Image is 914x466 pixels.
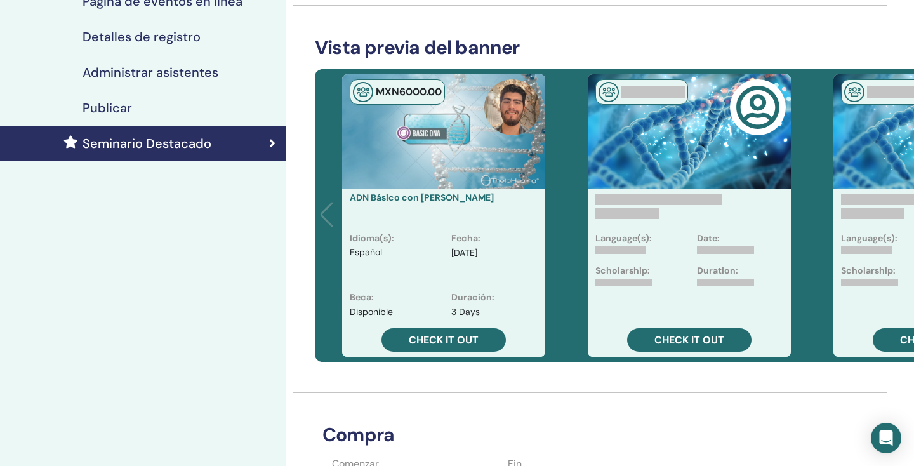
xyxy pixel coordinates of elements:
[350,232,394,245] p: Idioma(s) :
[83,65,218,80] h4: Administrar asistentes
[83,29,201,44] h4: Detalles de registro
[697,232,720,245] p: Date:
[736,85,780,130] img: user-circle-regular.svg
[654,333,724,347] span: Check it out
[451,291,494,304] p: Duración :
[841,264,896,277] p: Scholarship:
[595,264,650,277] p: Scholarship:
[697,264,738,277] p: Duration:
[627,328,752,352] a: Check it out
[595,232,652,245] p: Language(s):
[451,305,480,319] p: 3 Days
[353,82,373,102] img: In-Person Seminar
[350,246,382,281] p: Español
[350,291,374,304] p: Beca :
[844,82,864,102] img: In-Person Seminar
[315,423,783,446] h3: Compra
[871,423,901,453] div: Open Intercom Messenger
[83,136,211,151] h4: Seminario Destacado
[376,85,442,98] span: MXN 6000 .00
[451,232,480,245] p: Fecha :
[381,328,506,352] a: Check it out
[451,246,477,260] p: [DATE]
[599,82,619,102] img: In-Person Seminar
[484,79,540,135] img: default.jpg
[83,100,132,116] h4: Publicar
[350,192,494,203] a: ADN Básico con [PERSON_NAME]
[841,232,897,245] p: Language(s):
[409,333,479,347] span: Check it out
[350,305,393,319] p: Disponible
